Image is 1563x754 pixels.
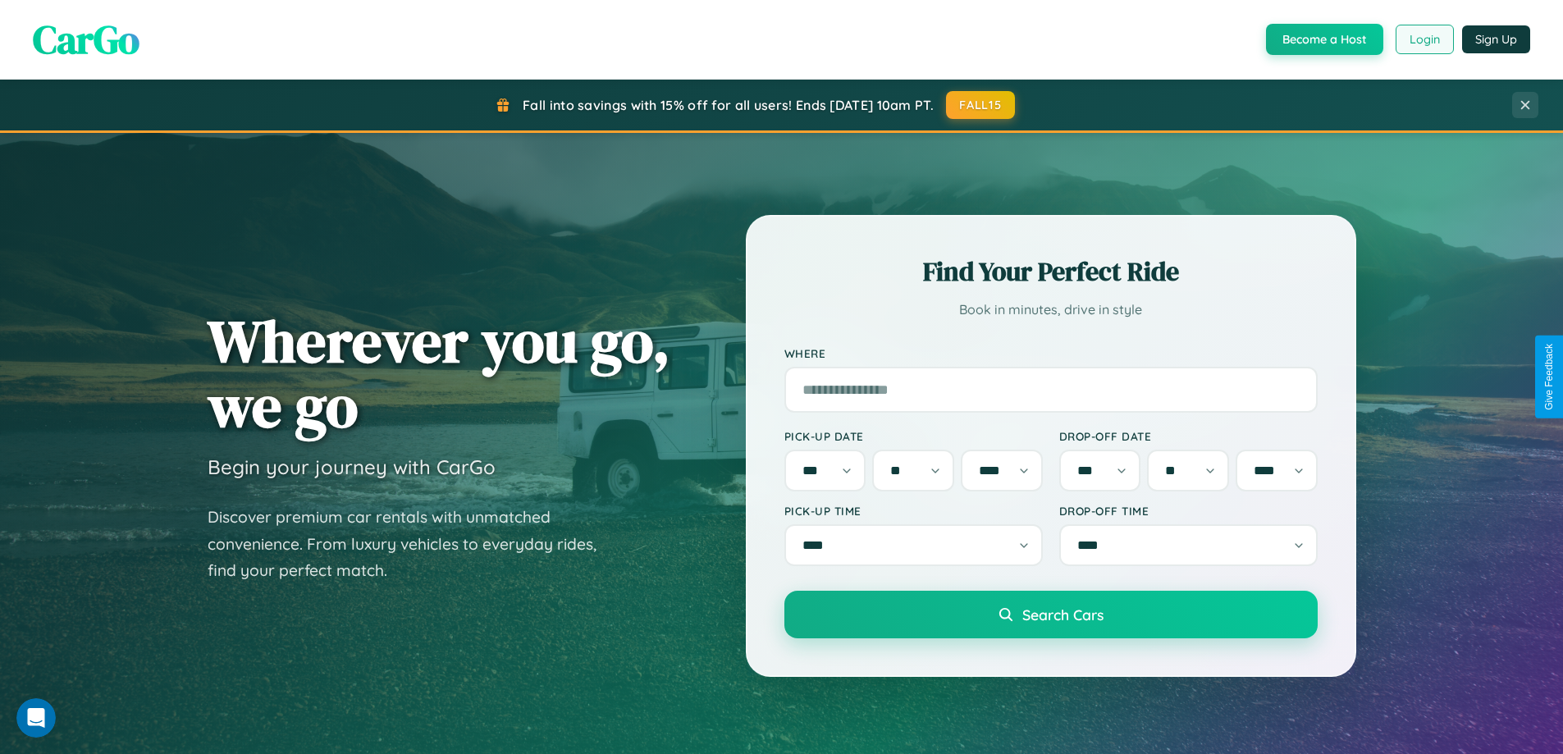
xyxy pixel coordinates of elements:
iframe: Intercom live chat [16,698,56,738]
button: Login [1396,25,1454,54]
span: Search Cars [1022,605,1104,624]
h1: Wherever you go, we go [208,308,670,438]
p: Book in minutes, drive in style [784,298,1318,322]
label: Where [784,346,1318,360]
h3: Begin your journey with CarGo [208,455,496,479]
label: Drop-off Date [1059,429,1318,443]
h2: Find Your Perfect Ride [784,254,1318,290]
span: CarGo [33,12,139,66]
span: Fall into savings with 15% off for all users! Ends [DATE] 10am PT. [523,97,934,113]
label: Drop-off Time [1059,504,1318,518]
button: Become a Host [1266,24,1383,55]
div: Give Feedback [1543,344,1555,410]
button: FALL15 [946,91,1015,119]
label: Pick-up Date [784,429,1043,443]
p: Discover premium car rentals with unmatched convenience. From luxury vehicles to everyday rides, ... [208,504,618,584]
button: Search Cars [784,591,1318,638]
button: Sign Up [1462,25,1530,53]
label: Pick-up Time [784,504,1043,518]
